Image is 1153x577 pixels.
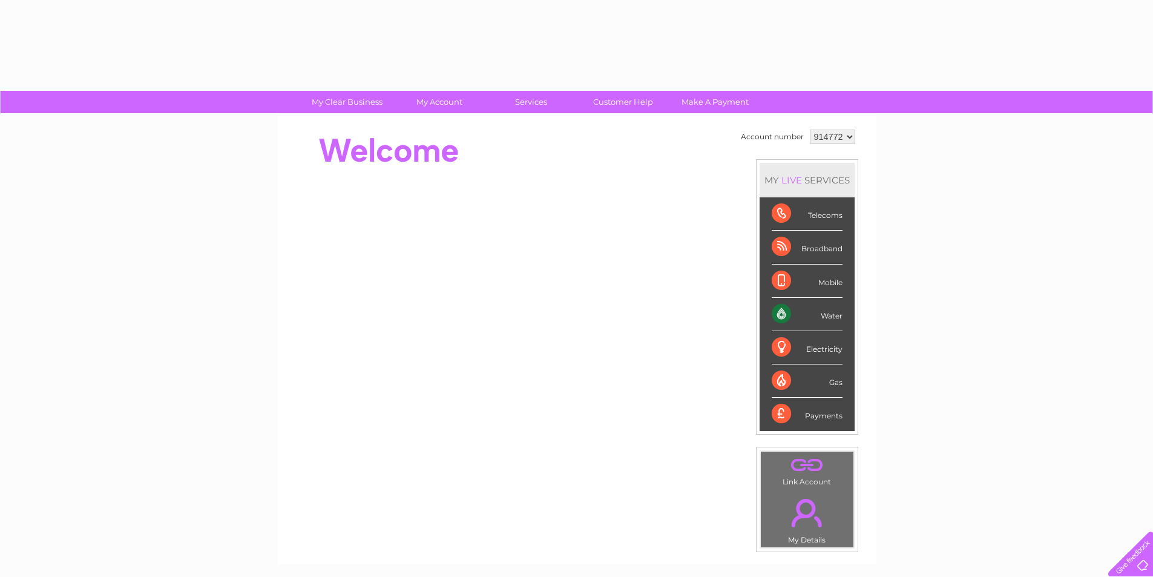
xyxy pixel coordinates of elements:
td: Account number [738,127,807,147]
div: Broadband [772,231,843,264]
a: My Clear Business [297,91,397,113]
a: . [764,492,850,534]
div: MY SERVICES [760,163,855,197]
div: Telecoms [772,197,843,231]
div: Water [772,298,843,331]
a: . [764,455,850,476]
div: Mobile [772,265,843,298]
td: Link Account [760,451,854,489]
a: My Account [389,91,489,113]
a: Services [481,91,581,113]
a: Customer Help [573,91,673,113]
div: Payments [772,398,843,430]
div: Electricity [772,331,843,364]
div: Gas [772,364,843,398]
td: My Details [760,489,854,548]
a: Make A Payment [665,91,765,113]
div: LIVE [779,174,804,186]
